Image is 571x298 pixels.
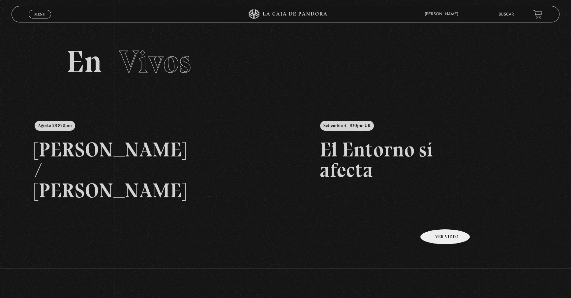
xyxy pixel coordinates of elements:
[34,12,45,16] span: Menu
[533,10,542,19] a: View your shopping cart
[32,18,47,22] span: Cerrar
[119,43,191,81] span: Vivos
[498,13,514,17] a: Buscar
[66,46,505,78] h2: En
[421,12,465,16] span: [PERSON_NAME]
